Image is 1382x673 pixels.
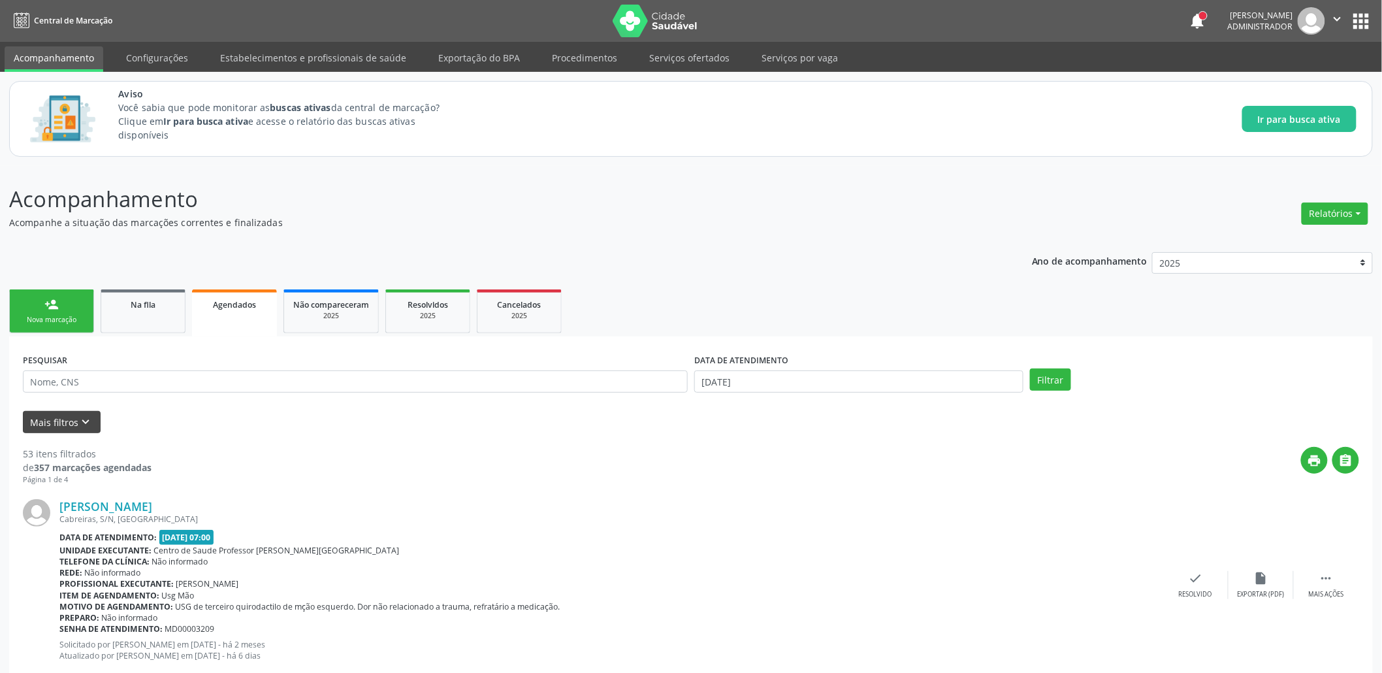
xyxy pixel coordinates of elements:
[1228,10,1293,21] div: [PERSON_NAME]
[5,46,103,72] a: Acompanhamento
[408,299,448,310] span: Resolvidos
[1189,12,1207,30] button: notifications
[1350,10,1373,33] button: apps
[9,183,964,216] p: Acompanhamento
[1308,453,1322,468] i: print
[118,87,464,101] span: Aviso
[543,46,626,69] a: Procedimentos
[79,415,93,429] i: keyboard_arrow_down
[59,612,99,623] b: Preparo:
[1332,447,1359,474] button: 
[23,474,152,485] div: Página 1 de 4
[165,623,215,634] span: MD00003209
[59,499,152,514] a: [PERSON_NAME]
[293,311,369,321] div: 2025
[694,350,788,370] label: DATA DE ATENDIMENTO
[59,601,173,612] b: Motivo de agendamento:
[59,556,150,567] b: Telefone da clínica:
[154,545,400,556] span: Centro de Saude Professor [PERSON_NAME][GEOGRAPHIC_DATA]
[640,46,739,69] a: Serviços ofertados
[1254,571,1268,585] i: insert_drive_file
[34,461,152,474] strong: 357 marcações agendadas
[23,447,152,461] div: 53 itens filtrados
[1238,590,1285,599] div: Exportar (PDF)
[213,299,256,310] span: Agendados
[118,101,464,142] p: Você sabia que pode monitorar as da central de marcação? Clique em e acesse o relatório das busca...
[23,499,50,527] img: img
[117,46,197,69] a: Configurações
[159,530,214,545] span: [DATE] 07:00
[23,370,688,393] input: Nome, CNS
[429,46,529,69] a: Exportação do BPA
[1298,7,1325,35] img: img
[163,115,248,127] strong: Ir para busca ativa
[59,567,82,578] b: Rede:
[23,411,101,434] button: Mais filtroskeyboard_arrow_down
[1032,252,1148,269] p: Ano de acompanhamento
[25,90,100,148] img: Imagem de CalloutCard
[498,299,541,310] span: Cancelados
[9,216,964,229] p: Acompanhe a situação das marcações correntes e finalizadas
[59,514,1163,525] div: Cabreiras, S/N, [GEOGRAPHIC_DATA]
[152,556,208,567] span: Não informado
[1325,7,1350,35] button: 
[59,623,163,634] b: Senha de atendimento:
[59,532,157,543] b: Data de atendimento:
[1339,453,1353,468] i: 
[176,578,239,589] span: [PERSON_NAME]
[23,461,152,474] div: de
[270,101,330,114] strong: buscas ativas
[1228,21,1293,32] span: Administrador
[102,612,158,623] span: Não informado
[44,297,59,312] div: person_add
[1030,369,1071,391] button: Filtrar
[162,590,195,601] span: Usg Mão
[1330,12,1345,26] i: 
[487,311,552,321] div: 2025
[59,639,1163,661] p: Solicitado por [PERSON_NAME] em [DATE] - há 2 meses Atualizado por [PERSON_NAME] em [DATE] - há 6...
[59,545,152,556] b: Unidade executante:
[131,299,155,310] span: Na fila
[19,315,84,325] div: Nova marcação
[1302,203,1368,225] button: Relatórios
[1301,447,1328,474] button: print
[59,578,174,589] b: Profissional executante:
[395,311,460,321] div: 2025
[752,46,847,69] a: Serviços por vaga
[1189,571,1203,585] i: check
[293,299,369,310] span: Não compareceram
[34,15,112,26] span: Central de Marcação
[1319,571,1334,585] i: 
[211,46,415,69] a: Estabelecimentos e profissionais de saúde
[1309,590,1344,599] div: Mais ações
[59,590,159,601] b: Item de agendamento:
[1179,590,1212,599] div: Resolvido
[1242,106,1357,132] button: Ir para busca ativa
[85,567,141,578] span: Não informado
[176,601,560,612] span: USG de terceiro quirodactilo de mção esquerdo. Dor não relacionado a trauma, refratário a medicação.
[1258,112,1341,126] span: Ir para busca ativa
[23,350,67,370] label: PESQUISAR
[694,370,1023,393] input: Selecione um intervalo
[9,10,112,31] a: Central de Marcação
